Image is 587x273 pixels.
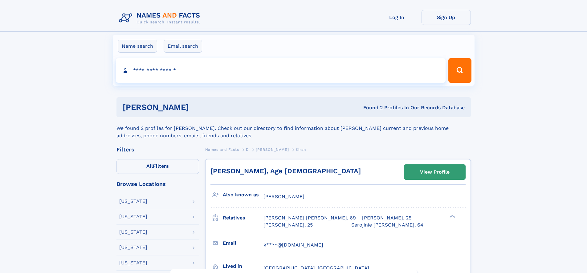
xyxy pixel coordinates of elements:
[448,215,455,219] div: ❯
[263,194,304,199] span: [PERSON_NAME]
[116,117,471,139] div: We found 2 profiles for [PERSON_NAME]. Check out our directory to find information about [PERSON_...
[116,10,205,26] img: Logo Names and Facts
[116,181,199,187] div: Browse Locations
[119,230,147,235] div: [US_STATE]
[123,103,276,111] h1: [PERSON_NAME]
[422,10,471,25] a: Sign Up
[118,40,157,53] label: Name search
[223,190,263,200] h3: Also known as
[223,213,263,223] h3: Relatives
[210,167,361,175] a: [PERSON_NAME], Age [DEMOGRAPHIC_DATA]
[119,214,147,219] div: [US_STATE]
[116,58,446,83] input: search input
[223,261,263,271] h3: Lived in
[263,215,356,221] a: [PERSON_NAME] [PERSON_NAME], 69
[116,147,199,152] div: Filters
[246,146,249,153] a: D
[420,165,450,179] div: View Profile
[119,199,147,204] div: [US_STATE]
[119,260,147,265] div: [US_STATE]
[246,147,249,152] span: D
[263,222,313,228] a: [PERSON_NAME], 25
[205,146,239,153] a: Names and Facts
[223,238,263,248] h3: Email
[448,58,471,83] button: Search Button
[256,146,289,153] a: [PERSON_NAME]
[116,159,199,174] label: Filters
[263,265,369,271] span: [GEOGRAPHIC_DATA], [GEOGRAPHIC_DATA]
[256,147,289,152] span: [PERSON_NAME]
[351,222,423,228] a: Serojinie [PERSON_NAME], 64
[119,245,147,250] div: [US_STATE]
[404,165,465,179] a: View Profile
[296,147,306,152] span: Kiran
[362,215,411,221] a: [PERSON_NAME], 25
[276,104,465,111] div: Found 2 Profiles In Our Records Database
[146,163,153,169] span: All
[372,10,422,25] a: Log In
[164,40,202,53] label: Email search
